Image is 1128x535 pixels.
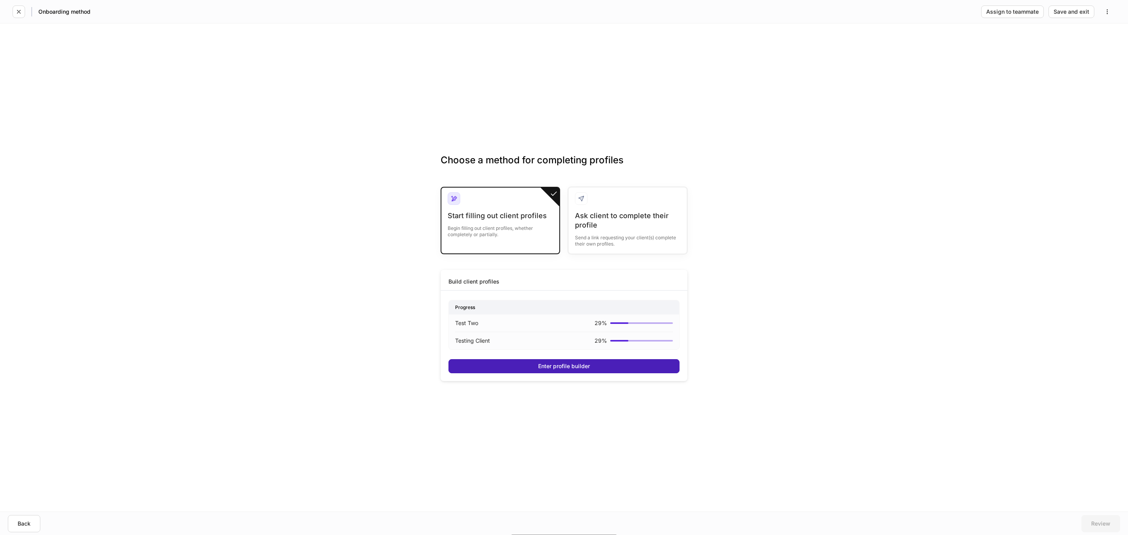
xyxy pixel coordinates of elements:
[455,337,490,345] p: Testing Client
[448,221,553,238] div: Begin filling out client profiles, whether completely or partially.
[986,9,1039,14] div: Assign to teammate
[1048,5,1094,18] button: Save and exit
[448,278,499,286] div: Build client profiles
[981,5,1044,18] button: Assign to teammate
[455,319,478,327] p: Test Two
[595,337,607,345] p: 29 %
[448,359,680,373] button: Enter profile builder
[575,211,680,230] div: Ask client to complete their profile
[448,211,553,221] div: Start filling out client profiles
[538,363,590,369] div: Enter profile builder
[449,300,679,314] div: Progress
[595,319,607,327] p: 29 %
[1054,9,1089,14] div: Save and exit
[18,521,31,526] div: Back
[575,230,680,247] div: Send a link requesting your client(s) complete their own profiles.
[38,8,90,16] h5: Onboarding method
[441,154,687,179] h3: Choose a method for completing profiles
[8,515,40,532] button: Back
